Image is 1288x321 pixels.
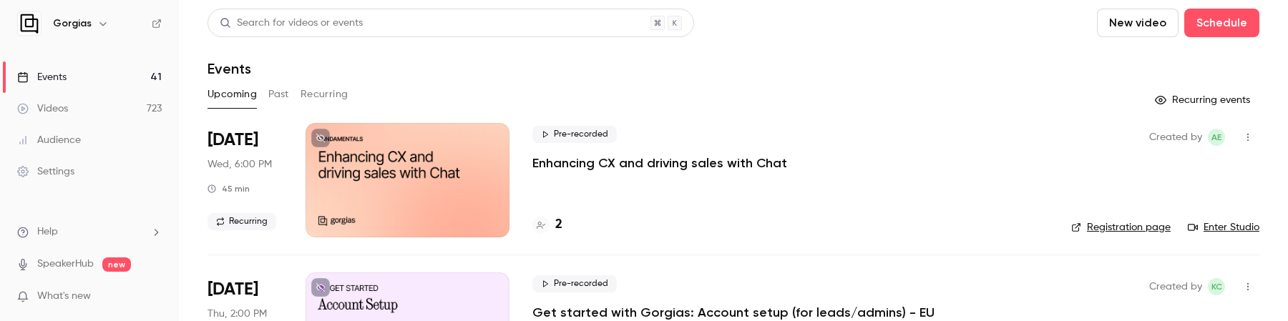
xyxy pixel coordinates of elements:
div: Events [17,70,67,84]
h4: 2 [555,215,562,234]
h6: Gorgias [53,16,92,31]
span: Created by [1149,129,1202,146]
button: Schedule [1184,9,1259,37]
div: Settings [17,164,74,179]
div: Audience [17,133,81,147]
span: Help [37,224,58,239]
a: Enter Studio [1188,220,1259,234]
div: Aug 20 Wed, 12:00 PM (America/New York) [208,123,283,237]
a: 2 [532,215,562,234]
span: [DATE] [208,278,258,301]
span: AE [1211,129,1221,146]
div: Search for videos or events [220,16,363,31]
button: Recurring [301,83,348,106]
span: What's new [37,289,91,304]
span: Thu, 2:00 PM [208,307,267,321]
span: Created by [1149,278,1202,295]
h1: Events [208,60,251,77]
button: Past [268,83,289,106]
button: New video [1097,9,1179,37]
span: [DATE] [208,129,258,152]
span: Recurring [208,213,276,230]
span: KC [1211,278,1222,295]
button: Upcoming [208,83,257,106]
li: help-dropdown-opener [17,224,162,239]
div: 45 min [208,183,250,194]
a: SpeakerHub [37,257,94,272]
span: new [102,257,131,272]
a: Get started with Gorgias: Account setup (for leads/admins) - EU [532,304,935,321]
a: Enhancing CX and driving sales with Chat [532,154,787,172]
span: Krish Campbell [1208,278,1225,295]
span: Pre-recorded [532,275,617,292]
img: Gorgias [18,12,41,35]
button: Recurring events [1148,89,1259,112]
span: Pre-recorded [532,126,617,143]
a: Registration page [1071,220,1171,234]
span: Amy Elenius [1208,129,1225,146]
span: Wed, 6:00 PM [208,157,272,172]
div: Videos [17,102,68,116]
